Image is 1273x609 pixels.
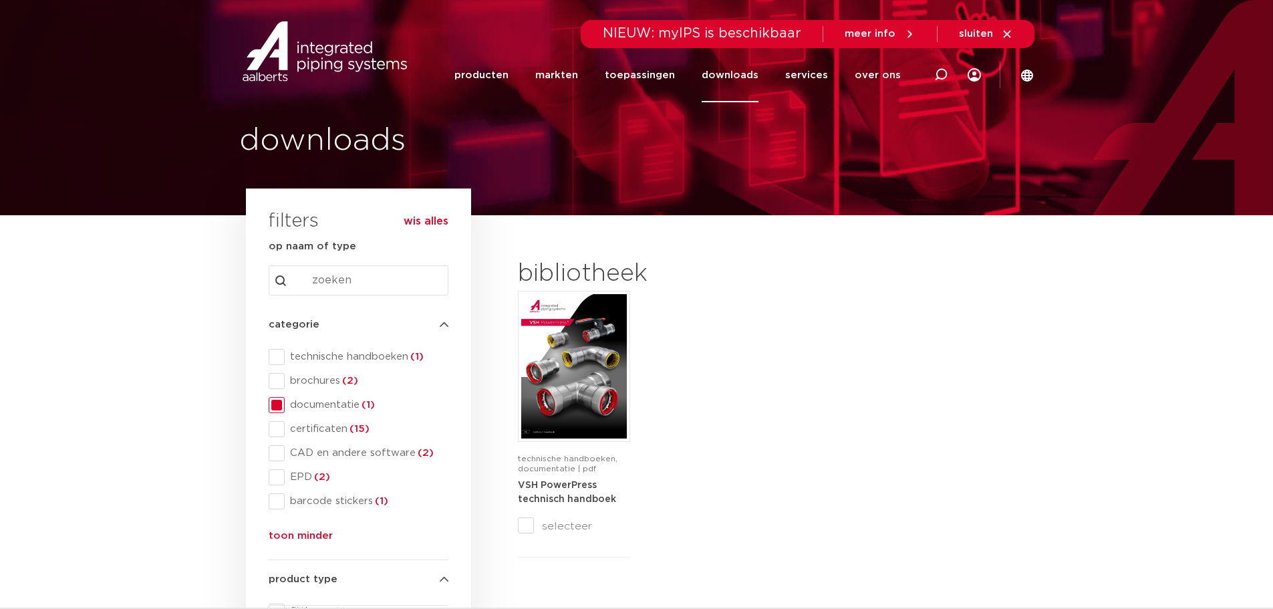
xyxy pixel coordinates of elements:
[360,400,375,410] span: (1)
[373,496,388,506] span: (1)
[285,398,448,412] span: documentatie
[285,447,448,460] span: CAD en andere software
[785,48,828,102] a: services
[269,317,448,333] h4: categorie
[518,480,616,505] a: VSH PowerPress technisch handboek
[269,469,448,485] div: EPD(2)
[269,349,448,365] div: technische handboeken(1)
[408,352,424,362] span: (1)
[605,48,675,102] a: toepassingen
[845,28,915,40] a: meer info
[454,48,901,102] nav: Menu
[603,27,801,40] span: NIEUW: myIPS is beschikbaar
[535,48,578,102] a: markten
[285,374,448,388] span: brochures
[269,572,448,588] h4: product type
[285,495,448,508] span: barcode stickers
[404,215,448,228] button: wis alles
[239,120,630,162] h1: downloads
[968,48,981,102] div: my IPS
[518,258,756,290] h2: bibliotheek
[269,373,448,389] div: brochures(2)
[845,29,895,39] span: meer info
[269,397,448,413] div: documentatie(1)
[269,493,448,509] div: barcode stickers(1)
[269,206,319,238] h3: filters
[269,445,448,461] div: CAD en andere software(2)
[518,455,617,473] span: technische handboeken, documentatie | pdf
[285,471,448,484] span: EPD
[518,518,630,534] label: selecteer
[347,424,370,434] span: (15)
[416,448,434,458] span: (2)
[340,376,358,386] span: (2)
[454,48,509,102] a: producten
[855,48,901,102] a: over ons
[269,241,356,251] strong: op naam of type
[285,350,448,364] span: technische handboeken
[269,421,448,437] div: certificaten(15)
[702,48,758,102] a: downloads
[312,472,330,482] span: (2)
[959,28,1013,40] a: sluiten
[521,294,627,439] img: VSH-PowerPress_A4TM_5008817_2024_3.1_NL-pdf.jpg
[269,528,333,550] button: toon minder
[959,29,993,39] span: sluiten
[285,422,448,436] span: certificaten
